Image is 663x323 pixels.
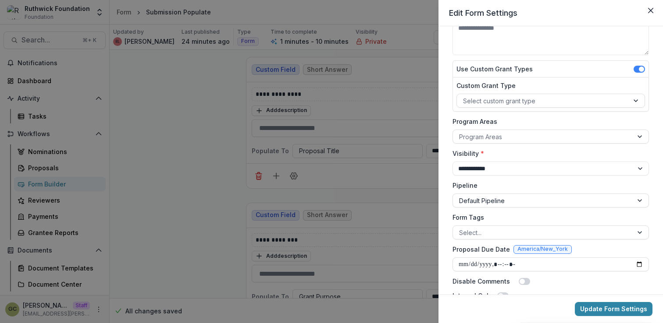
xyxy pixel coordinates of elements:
label: Program Areas [453,117,644,126]
label: Pipeline [453,181,644,190]
label: Custom Grant Type [456,81,640,90]
span: America/New_York [517,246,568,252]
label: Visibility [453,149,644,158]
label: Internal Only [453,291,492,300]
label: Proposal Due Date [453,245,510,254]
label: Use Custom Grant Types [456,64,533,74]
label: Form Tags [453,213,644,222]
button: Update Form Settings [575,302,652,316]
button: Close [644,4,658,18]
label: Disable Comments [453,277,510,286]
